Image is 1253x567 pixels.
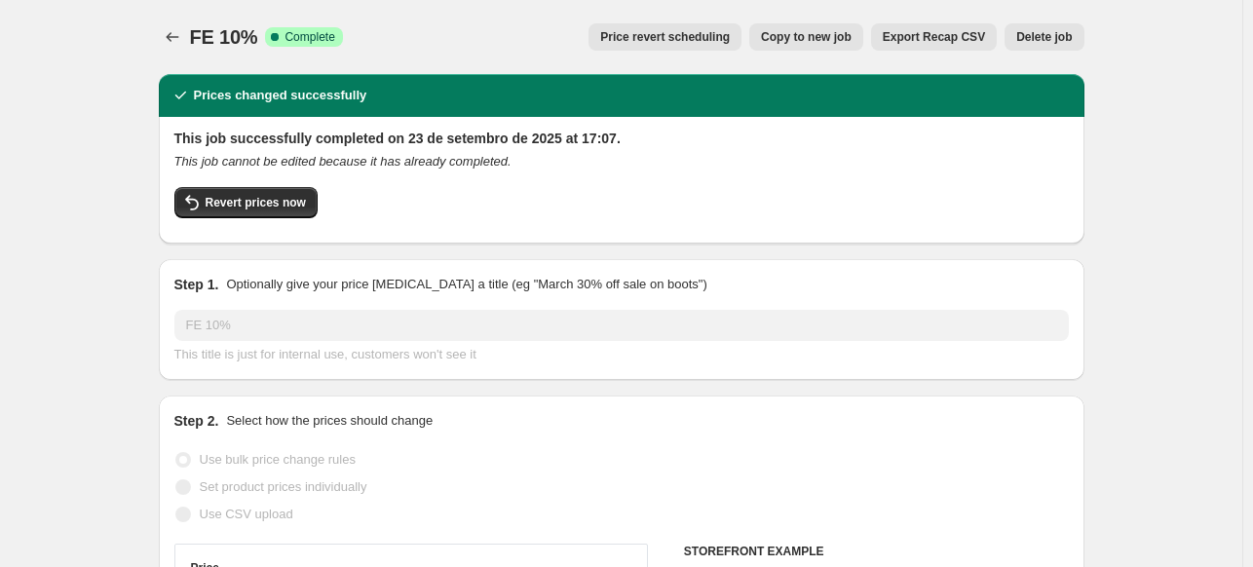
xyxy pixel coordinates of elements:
span: Copy to new job [761,29,852,45]
h2: Prices changed successfully [194,86,367,105]
span: Use bulk price change rules [200,452,356,467]
button: Export Recap CSV [871,23,997,51]
span: Use CSV upload [200,507,293,521]
h6: STOREFRONT EXAMPLE [684,544,1069,559]
span: FE 10% [190,26,258,48]
p: Optionally give your price [MEDICAL_DATA] a title (eg "March 30% off sale on boots") [226,275,706,294]
h2: Step 1. [174,275,219,294]
h2: Step 2. [174,411,219,431]
span: Revert prices now [206,195,306,210]
button: Price revert scheduling [589,23,741,51]
i: This job cannot be edited because it has already completed. [174,154,512,169]
button: Revert prices now [174,187,318,218]
span: Set product prices individually [200,479,367,494]
button: Copy to new job [749,23,863,51]
span: Export Recap CSV [883,29,985,45]
button: Delete job [1005,23,1083,51]
span: Complete [285,29,334,45]
span: Delete job [1016,29,1072,45]
input: 30% off holiday sale [174,310,1069,341]
span: Price revert scheduling [600,29,730,45]
button: Price change jobs [159,23,186,51]
p: Select how the prices should change [226,411,433,431]
h2: This job successfully completed on 23 de setembro de 2025 at 17:07. [174,129,1069,148]
span: This title is just for internal use, customers won't see it [174,347,476,361]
